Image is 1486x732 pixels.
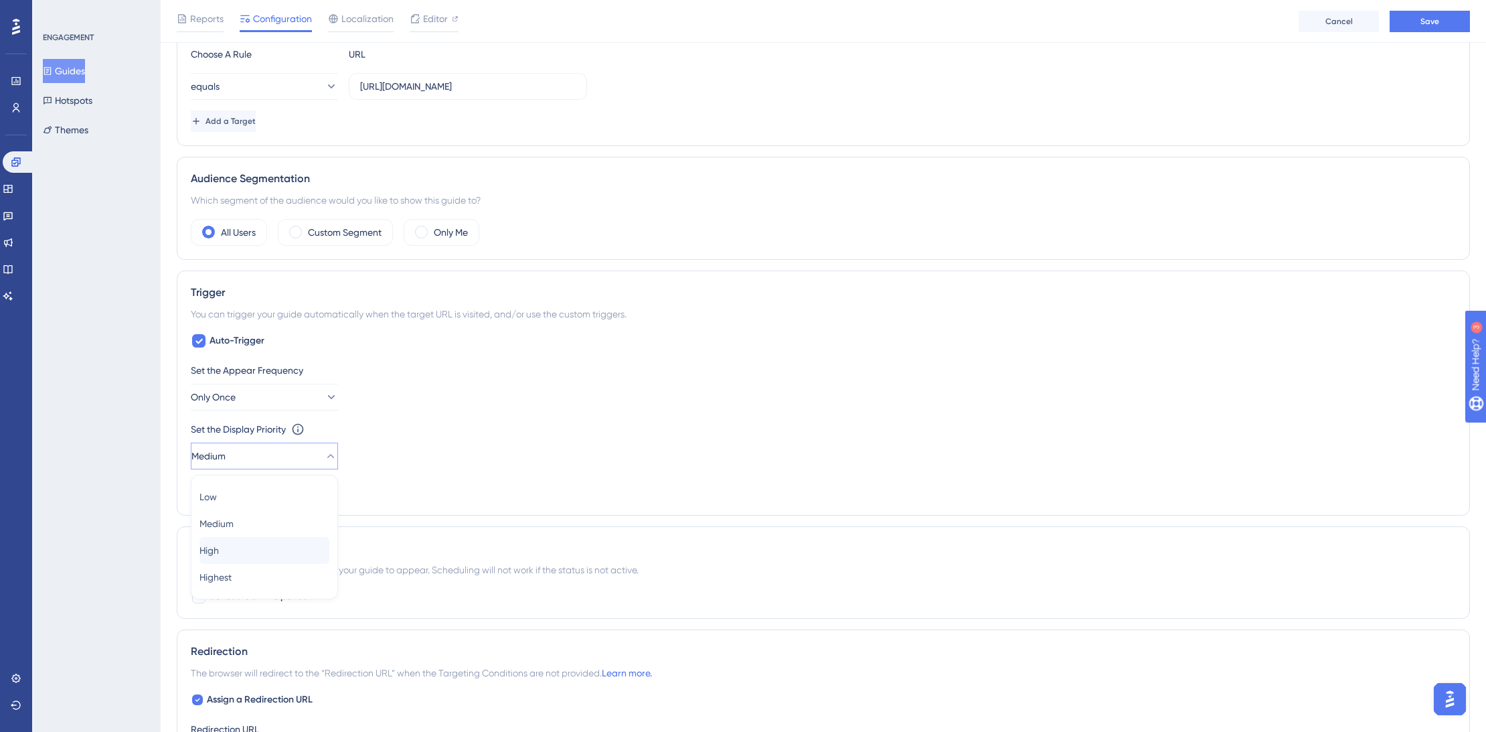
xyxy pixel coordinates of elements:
[191,540,1456,557] div: Scheduling
[191,644,1456,660] div: Redirection
[1299,11,1379,32] button: Cancel
[191,111,256,132] button: Add a Target
[207,692,313,708] span: Assign a Redirection URL
[253,11,312,27] span: Configuration
[31,3,84,19] span: Need Help?
[1420,16,1439,27] span: Save
[199,537,329,564] button: High
[191,306,1456,322] div: You can trigger your guide automatically when the target URL is visited, and/or use the custom tr...
[93,7,97,17] div: 3
[43,32,94,43] div: ENGAGEMENT
[199,569,232,585] span: Highest
[199,489,217,505] span: Low
[360,79,576,94] input: yourwebsite.com/path
[221,224,256,240] label: All Users
[1430,679,1470,719] iframe: UserGuiding AI Assistant Launcher
[191,171,1456,187] div: Audience Segmentation
[191,73,338,100] button: equals
[423,11,448,27] span: Editor
[191,448,226,464] span: Medium
[190,11,224,27] span: Reports
[191,78,220,94] span: equals
[199,510,329,537] button: Medium
[434,224,468,240] label: Only Me
[43,88,92,113] button: Hotspots
[199,542,219,559] span: High
[199,564,329,591] button: Highest
[191,192,1456,208] div: Which segment of the audience would you like to show this guide to?
[43,59,85,83] button: Guides
[191,421,286,437] div: Set the Display Priority
[205,116,256,127] span: Add a Target
[349,46,496,62] div: URL
[210,333,264,349] span: Auto-Trigger
[191,384,338,411] button: Only Once
[1390,11,1470,32] button: Save
[191,443,338,469] button: Medium
[308,224,382,240] label: Custom Segment
[199,516,234,532] span: Medium
[199,484,329,510] button: Low
[191,362,1456,378] div: Set the Appear Frequency
[191,46,338,62] div: Choose A Rule
[191,389,236,405] span: Only Once
[191,562,1456,578] div: You can schedule a time period for your guide to appear. Scheduling will not work if the status i...
[341,11,394,27] span: Localization
[191,285,1456,301] div: Trigger
[43,118,88,142] button: Themes
[602,668,652,678] a: Learn more.
[191,665,652,681] span: The browser will redirect to the “Redirection URL” when the Targeting Conditions are not provided.
[1325,16,1353,27] span: Cancel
